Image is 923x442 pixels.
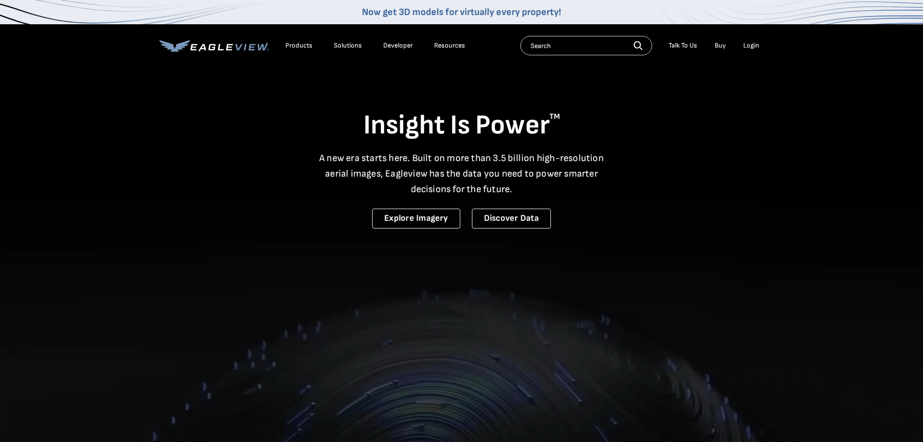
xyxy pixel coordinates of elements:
sup: TM [549,112,560,121]
a: Discover Data [472,209,551,229]
div: Talk To Us [669,41,697,50]
h1: Insight Is Power [159,109,764,143]
a: Buy [715,41,726,50]
div: Resources [434,41,465,50]
input: Search [520,36,652,55]
div: Solutions [334,41,362,50]
p: A new era starts here. Built on more than 3.5 billion high-resolution aerial images, Eagleview ha... [313,150,610,197]
div: Login [743,41,759,50]
div: Products [285,41,313,50]
a: Explore Imagery [372,209,460,229]
a: Developer [383,41,413,50]
a: Now get 3D models for virtually every property! [362,6,561,18]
